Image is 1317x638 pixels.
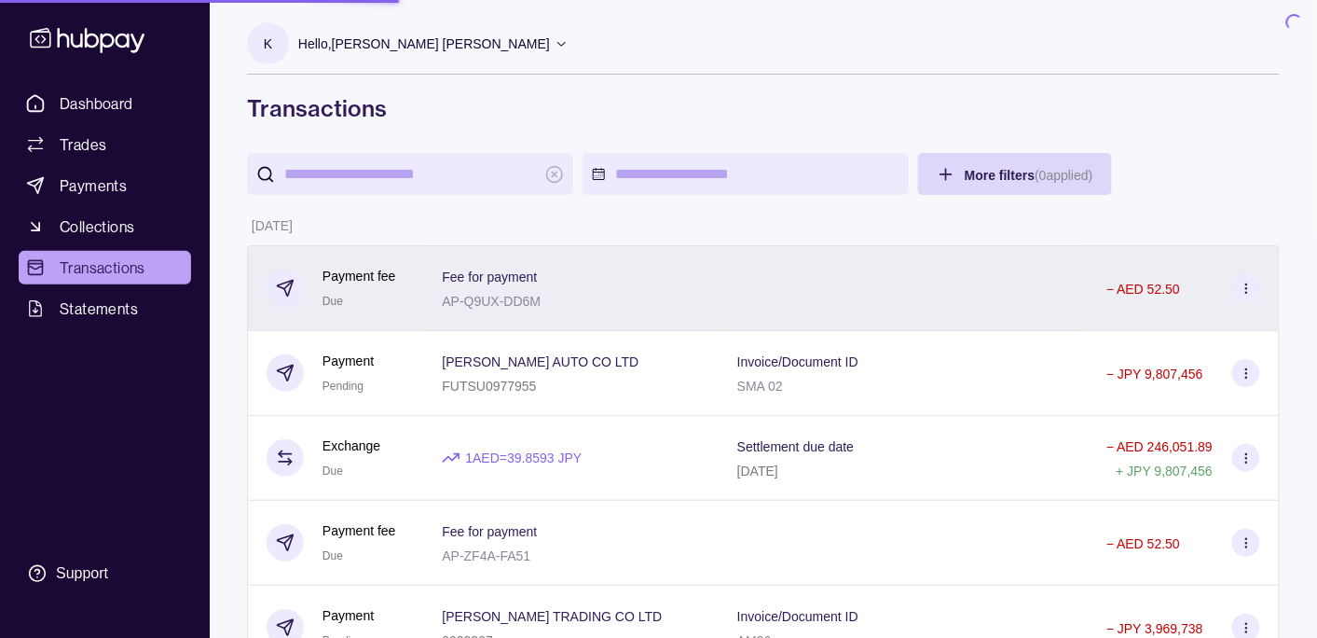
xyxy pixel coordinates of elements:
span: Due [322,295,343,308]
p: − JPY 9,807,456 [1106,367,1203,381]
span: Pending [322,380,364,393]
p: Invoice/Document ID [737,609,858,624]
p: Exchange [322,436,380,456]
a: Collections [19,210,191,243]
p: − AED 246,051.89 [1106,439,1213,454]
a: Statements [19,292,191,326]
a: Support [19,554,191,593]
p: Invoice/Document ID [737,354,858,369]
input: search [284,153,536,195]
span: Payments [60,174,127,197]
h1: Transactions [247,93,1280,123]
p: SMA 02 [737,379,783,394]
span: Dashboard [60,92,133,115]
a: Trades [19,128,191,161]
span: More filters [965,168,1093,183]
p: [DATE] [252,218,293,233]
a: Transactions [19,251,191,284]
div: Support [56,563,108,584]
span: Transactions [60,257,145,279]
p: FUTSU0977955 [442,379,536,394]
p: + JPY 9,807,456 [1117,464,1214,478]
p: Payment fee [322,266,396,286]
p: [DATE] [737,464,778,478]
p: AP-Q9UX-DD6M [442,294,541,309]
p: − AED 52.50 [1106,536,1180,551]
p: [PERSON_NAME] TRADING CO LTD [442,609,662,624]
p: Fee for payment [442,270,537,284]
p: Payment fee [322,520,396,541]
p: − JPY 3,969,738 [1106,621,1203,636]
p: Payment [322,605,374,626]
span: Trades [60,133,106,156]
p: AP-ZF4A-FA51 [442,548,530,563]
p: Fee for payment [442,524,537,539]
p: Hello, [PERSON_NAME] [PERSON_NAME] [298,34,550,54]
span: Collections [60,215,134,238]
p: Settlement due date [737,439,854,454]
button: More filters(0applied) [918,153,1112,195]
span: Statements [60,298,138,320]
p: − AED 52.50 [1106,282,1180,297]
a: Dashboard [19,87,191,120]
p: ( 0 applied) [1035,168,1092,183]
span: Due [322,549,343,562]
p: Payment [322,351,374,371]
p: [PERSON_NAME] AUTO CO LTD [442,354,638,369]
p: 1 AED = 39.8593 JPY [465,448,582,468]
span: Due [322,465,343,478]
p: K [264,34,272,54]
a: Payments [19,169,191,202]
